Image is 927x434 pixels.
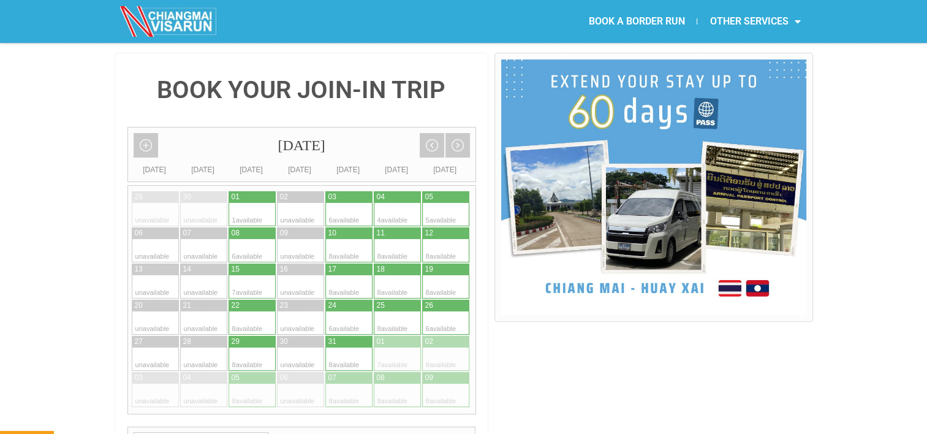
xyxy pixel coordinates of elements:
[131,164,179,176] div: [DATE]
[183,373,191,383] div: 04
[232,300,240,311] div: 22
[328,228,336,238] div: 10
[183,228,191,238] div: 07
[280,337,288,347] div: 30
[127,78,476,102] h4: BOOK YOUR JOIN-IN TRIP
[377,264,385,275] div: 18
[280,228,288,238] div: 09
[128,128,475,164] div: [DATE]
[280,300,288,311] div: 23
[280,373,288,383] div: 06
[135,228,143,238] div: 06
[135,337,143,347] div: 27
[576,7,697,36] a: BOOK A BORDER RUN
[425,373,433,383] div: 09
[183,192,191,202] div: 30
[183,300,191,311] div: 21
[135,300,143,311] div: 20
[377,192,385,202] div: 04
[135,192,143,202] div: 29
[328,300,336,311] div: 24
[377,337,385,347] div: 01
[280,192,288,202] div: 02
[328,192,336,202] div: 03
[232,192,240,202] div: 01
[179,164,227,176] div: [DATE]
[697,7,812,36] a: OTHER SERVICES
[377,373,385,383] div: 08
[232,264,240,275] div: 15
[328,264,336,275] div: 17
[421,164,469,176] div: [DATE]
[232,373,240,383] div: 05
[183,264,191,275] div: 14
[373,164,421,176] div: [DATE]
[425,337,433,347] div: 02
[280,264,288,275] div: 16
[232,337,240,347] div: 29
[377,300,385,311] div: 25
[276,164,324,176] div: [DATE]
[232,228,240,238] div: 08
[183,337,191,347] div: 28
[135,264,143,275] div: 13
[328,337,336,347] div: 31
[425,192,433,202] div: 05
[377,228,385,238] div: 11
[425,228,433,238] div: 12
[425,264,433,275] div: 19
[328,373,336,383] div: 07
[324,164,373,176] div: [DATE]
[227,164,276,176] div: [DATE]
[425,300,433,311] div: 26
[135,373,143,383] div: 03
[463,7,812,36] nav: Menu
